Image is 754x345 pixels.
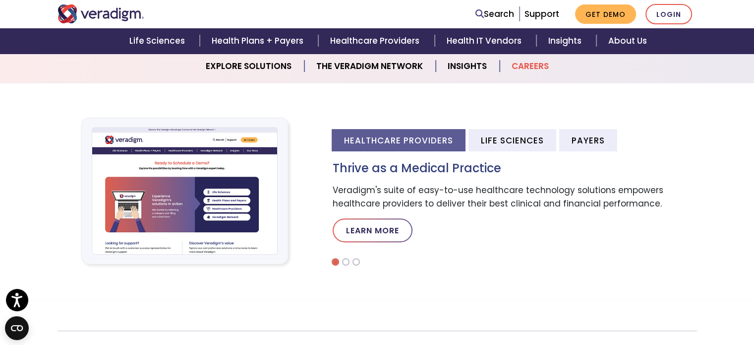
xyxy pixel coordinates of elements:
a: Health IT Vendors [435,28,536,54]
img: Veradigm logo [58,4,144,23]
a: Insights [436,54,500,79]
li: Life Sciences [468,129,556,151]
p: Veradigm's suite of easy-to-use healthcare technology solutions empowers healthcare providers to ... [333,184,697,210]
a: The Veradigm Network [304,54,436,79]
a: Learn More [333,218,412,242]
a: Login [645,4,692,24]
a: Get Demo [575,4,636,24]
a: Health Plans + Payers [200,28,318,54]
li: Payers [559,129,617,151]
h3: Thrive as a Medical Practice [333,161,697,176]
a: Search [475,7,514,21]
button: Open CMP widget [5,316,29,340]
a: Careers [500,54,561,79]
a: Explore Solutions [194,54,304,79]
a: Insights [536,28,596,54]
li: Healthcare Providers [332,129,465,151]
a: Life Sciences [117,28,200,54]
a: About Us [596,28,659,54]
a: Healthcare Providers [318,28,434,54]
a: Support [524,8,559,20]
